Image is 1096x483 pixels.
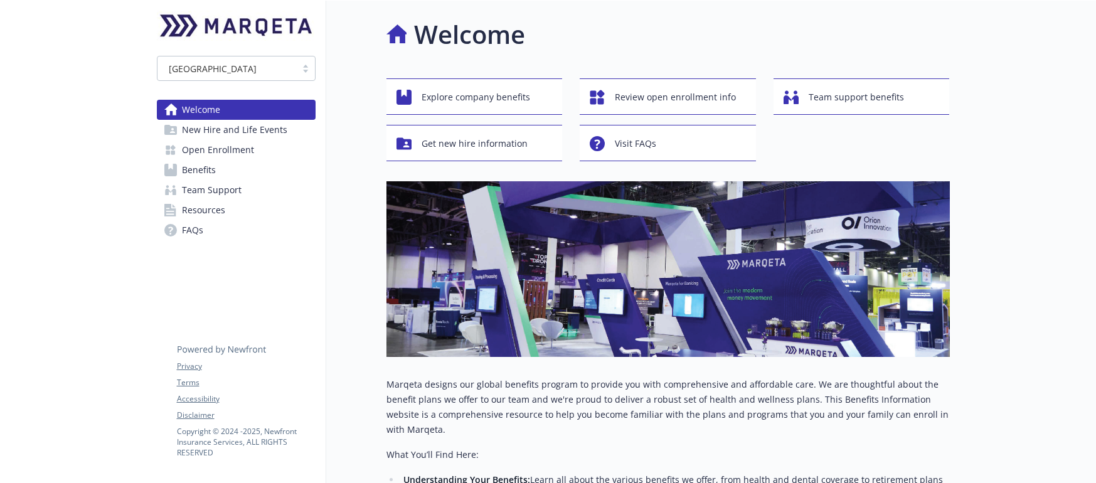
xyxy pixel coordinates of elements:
a: Open Enrollment [157,140,316,160]
span: [GEOGRAPHIC_DATA] [164,62,290,75]
span: Team Support [182,180,242,200]
button: Get new hire information [386,125,563,161]
span: Visit FAQs [615,132,656,156]
span: Open Enrollment [182,140,254,160]
p: Copyright © 2024 - 2025 , Newfront Insurance Services, ALL RIGHTS RESERVED [177,426,315,458]
button: Team support benefits [774,78,950,115]
span: Welcome [182,100,220,120]
a: Accessibility [177,393,315,405]
img: overview page banner [386,181,950,357]
h1: Welcome [414,16,525,53]
span: [GEOGRAPHIC_DATA] [169,62,257,75]
button: Visit FAQs [580,125,756,161]
a: Disclaimer [177,410,315,421]
a: Benefits [157,160,316,180]
span: Review open enrollment info [615,85,736,109]
a: Privacy [177,361,315,372]
span: Benefits [182,160,216,180]
a: Terms [177,377,315,388]
button: Explore company benefits [386,78,563,115]
button: Review open enrollment info [580,78,756,115]
a: Resources [157,200,316,220]
a: Team Support [157,180,316,200]
p: Marqeta designs our global benefits program to provide you with comprehensive and affordable care... [386,377,950,437]
span: Team support benefits [809,85,904,109]
a: New Hire and Life Events [157,120,316,140]
span: Get new hire information [422,132,528,156]
a: Welcome [157,100,316,120]
span: Explore company benefits [422,85,530,109]
span: FAQs [182,220,203,240]
span: New Hire and Life Events [182,120,287,140]
p: What You’ll Find Here: [386,447,950,462]
span: Resources [182,200,225,220]
a: FAQs [157,220,316,240]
